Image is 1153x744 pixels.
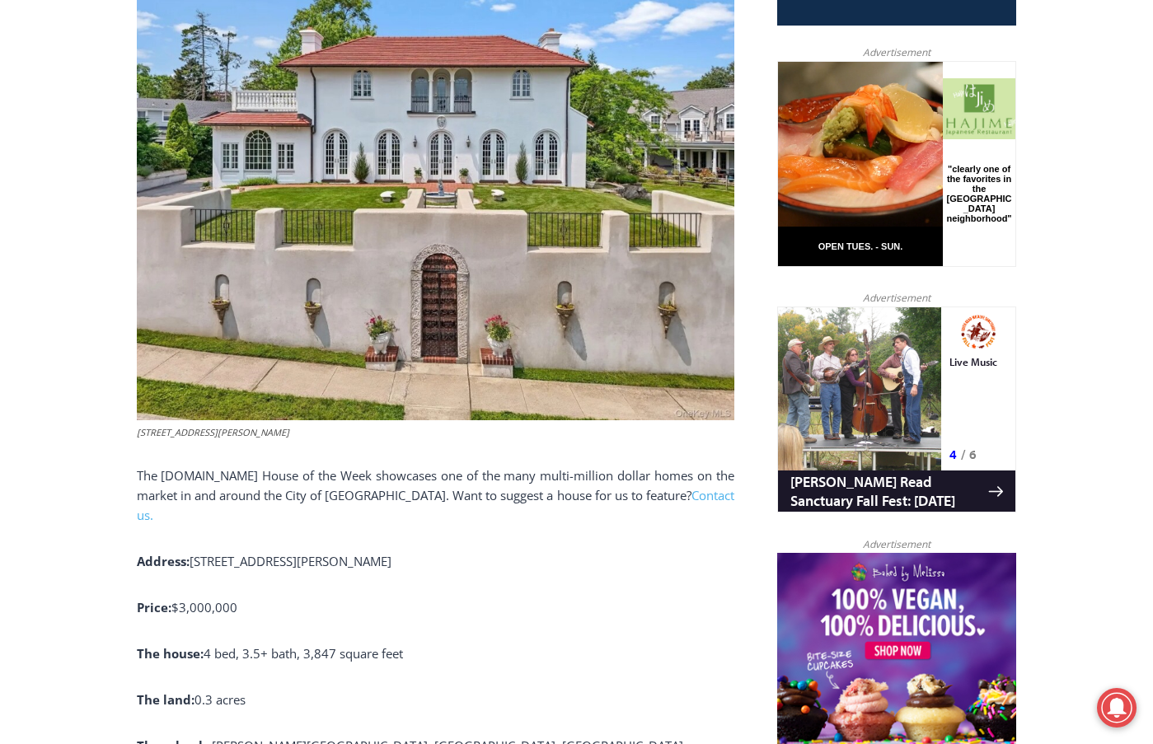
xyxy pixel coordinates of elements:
b: The house: [137,645,204,662]
a: [PERSON_NAME] Read Sanctuary Fall Fest: [DATE] [1,164,238,205]
h4: [PERSON_NAME] Read Sanctuary Fall Fest: [DATE] [13,166,211,204]
div: 6 [192,139,199,156]
div: 4 [172,139,180,156]
b: Price: [137,599,171,615]
div: "The first chef I interviewed talked about coming to [GEOGRAPHIC_DATA] from [GEOGRAPHIC_DATA] in ... [416,1,779,160]
p: 4 bed, 3.5+ bath, 3,847 square feet [137,643,734,663]
a: Intern @ [DOMAIN_NAME] [396,160,799,205]
div: "clearly one of the favorites in the [GEOGRAPHIC_DATA] neighborhood" [169,103,234,197]
span: Advertisement [846,44,947,60]
span: Advertisement [846,290,947,306]
p: [STREET_ADDRESS][PERSON_NAME] [137,551,734,571]
figcaption: [STREET_ADDRESS][PERSON_NAME] [137,425,734,440]
span: Advertisement [846,536,947,552]
div: / [184,139,188,156]
b: Address: [137,553,190,569]
div: Live Music [172,49,220,135]
span: Intern @ [DOMAIN_NAME] [431,164,764,201]
span: Open Tues. - Sun. [PHONE_NUMBER] [5,170,162,232]
p: 0.3 acres [137,690,734,709]
b: The land: [137,691,195,708]
p: The [DOMAIN_NAME] House of the Week showcases one of the many multi-million dollar homes on the m... [137,466,734,525]
p: $3,000,000 [137,597,734,617]
a: Open Tues. - Sun. [PHONE_NUMBER] [1,166,166,205]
